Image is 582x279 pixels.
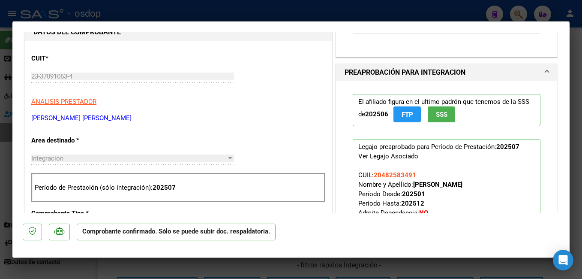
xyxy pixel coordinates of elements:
div: Ver Legajo Asociado [358,152,418,161]
strong: 202507 [496,143,519,151]
strong: DATOS DEL COMPROBANTE [33,28,121,36]
button: FTP [393,106,421,122]
span: ANALISIS PRESTADOR [31,98,96,106]
strong: 202507 [153,184,176,191]
strong: 202501 [402,190,425,198]
strong: 202512 [401,200,424,207]
p: Comprobante confirmado. Sólo se puede subir doc. respaldatoria. [77,224,276,240]
button: SSS [428,106,455,122]
mat-expansion-panel-header: PREAPROBACIÓN PARA INTEGRACION [336,64,557,81]
p: El afiliado figura en el ultimo padrón que tenemos de la SSS de [353,94,540,126]
div: PREAPROBACIÓN PARA INTEGRACION [336,81,557,260]
p: Area destinado * [31,136,120,146]
span: SSS [436,111,447,118]
span: CUIL: Nombre y Apellido: Período Desde: Período Hasta: Admite Dependencia: [358,171,513,236]
p: [PERSON_NAME] [PERSON_NAME] [31,113,325,123]
h1: PREAPROBACIÓN PARA INTEGRACION [345,67,465,78]
p: Período de Prestación (sólo integración): [35,183,322,193]
span: 20482583491 [374,171,416,179]
p: CUIT [31,54,120,64]
div: Open Intercom Messenger [553,250,573,270]
strong: [PERSON_NAME] [413,181,462,188]
p: Comprobante Tipo * [31,209,120,218]
strong: 202506 [365,110,388,118]
strong: NO [419,209,428,217]
p: Legajo preaprobado para Período de Prestación: [353,139,540,240]
span: FTP [402,111,413,118]
span: Integración [31,155,63,162]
